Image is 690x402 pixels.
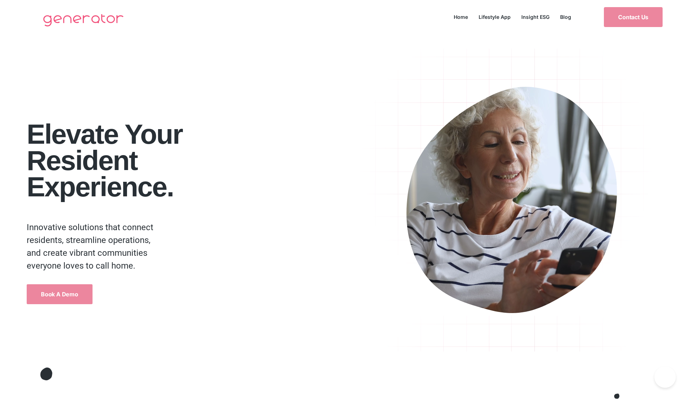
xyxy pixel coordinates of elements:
[473,12,516,22] a: Lifestyle App
[516,12,555,22] a: Insight ESG
[604,7,663,27] a: Contact Us
[41,291,78,297] span: Book a Demo
[27,284,93,304] a: Book a Demo
[555,12,576,22] a: Blog
[27,121,353,200] h2: Elevate your Resident Experience.
[654,366,676,388] iframe: Toggle Customer Support
[618,14,648,20] span: Contact Us
[448,12,473,22] a: Home
[448,12,576,22] nav: Menu
[27,221,163,272] p: Innovative solutions that connect residents, streamline operations, and create vibrant communitie...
